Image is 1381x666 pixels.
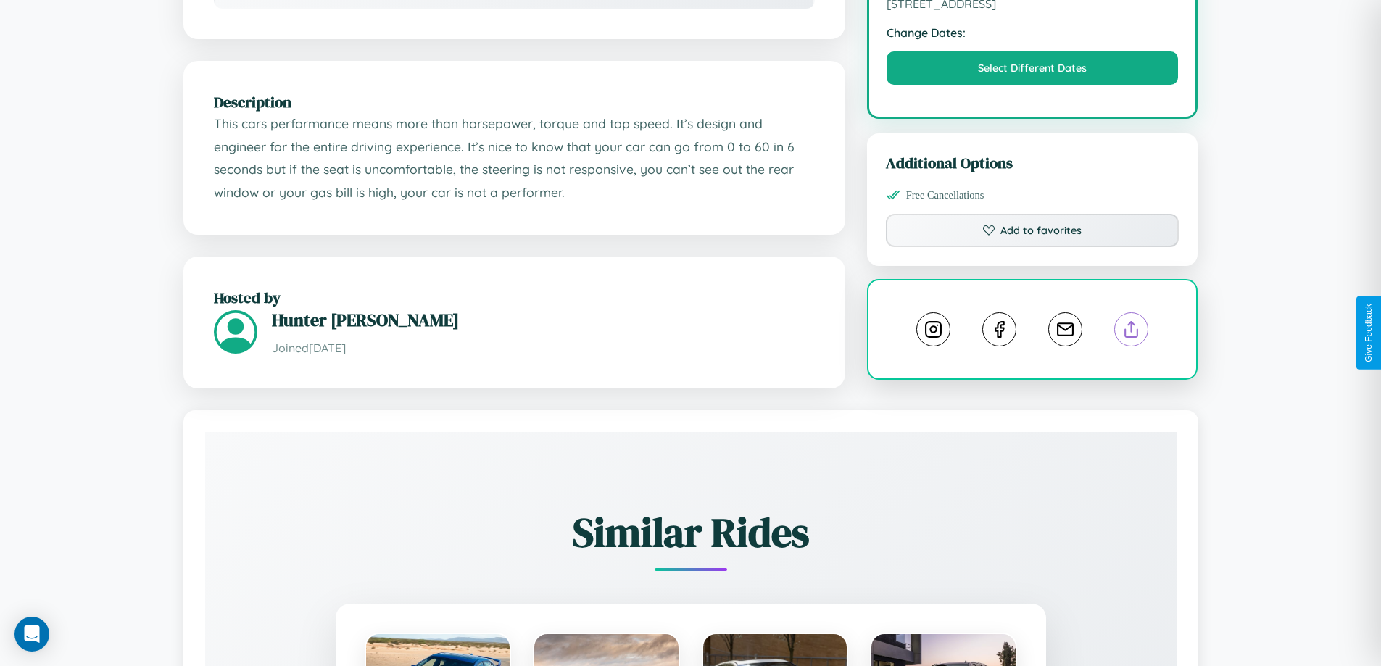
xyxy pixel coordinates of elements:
[1364,304,1374,362] div: Give Feedback
[906,189,984,201] span: Free Cancellations
[214,112,815,204] p: This cars performance means more than horsepower, torque and top speed. It’s design and engineer ...
[272,308,815,332] h3: Hunter [PERSON_NAME]
[887,51,1179,85] button: Select Different Dates
[886,214,1179,247] button: Add to favorites
[887,25,1179,40] strong: Change Dates:
[256,504,1126,560] h2: Similar Rides
[14,617,49,652] div: Open Intercom Messenger
[272,338,815,359] p: Joined [DATE]
[886,152,1179,173] h3: Additional Options
[214,287,815,308] h2: Hosted by
[214,91,815,112] h2: Description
